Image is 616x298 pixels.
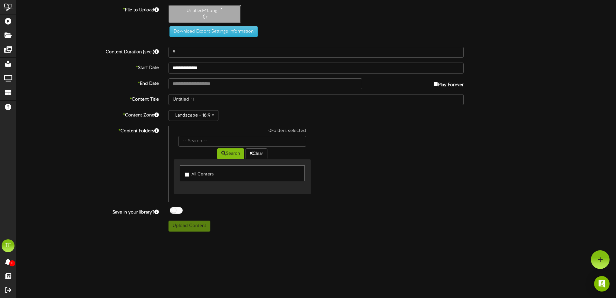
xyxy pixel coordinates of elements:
[11,207,164,216] label: Save in your library?
[217,148,244,159] button: Search
[169,26,258,37] button: Download Export Settings Information
[245,148,267,159] button: Clear
[11,63,164,71] label: Start Date
[11,78,164,87] label: End Date
[9,260,15,266] span: 0
[11,126,164,134] label: Content Folders
[185,169,214,178] label: All Centers
[11,94,164,103] label: Content Title
[11,47,164,55] label: Content Duration (sec.)
[434,78,464,88] label: Play Forever
[185,173,189,177] input: All Centers
[178,136,306,147] input: -- Search --
[174,128,311,136] div: 0 Folders selected
[434,82,438,86] input: Play Forever
[168,221,210,232] button: Upload Content
[2,239,14,252] div: TF
[168,110,218,121] button: Landscape - 16:9
[11,110,164,119] label: Content Zone
[168,94,464,105] input: Title of this Content
[594,276,610,292] div: Open Intercom Messenger
[11,5,164,14] label: File to Upload
[166,29,258,34] a: Download Export Settings Information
